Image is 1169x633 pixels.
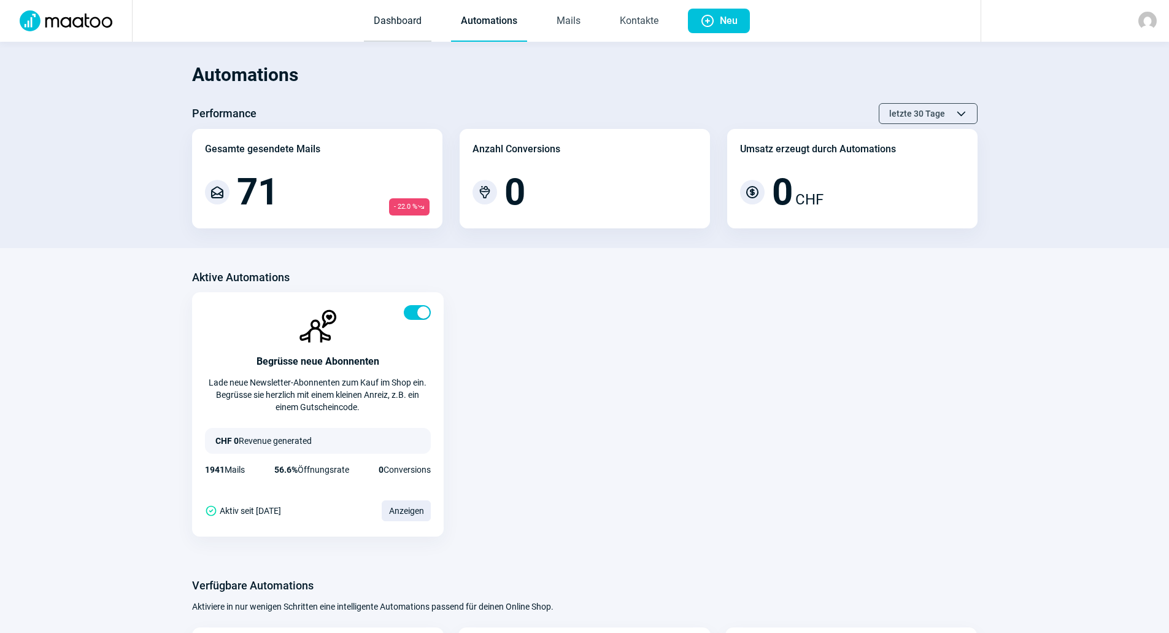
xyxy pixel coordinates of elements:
[215,436,239,446] span: CHF 0
[720,9,738,33] span: Neu
[473,142,560,157] div: Anzahl Conversions
[239,436,312,446] span: Revenue generated
[1138,12,1157,30] img: avatar
[192,576,314,596] h3: Verfügbare Automations
[274,464,349,476] div: Öffnungsrate
[772,174,793,211] span: 0
[192,600,978,613] div: Aktiviere in nur wenigen Schritten eine intelligente Automations passend für deinen Online Shop.
[205,354,431,369] div: Begrüsse neue Abonnenten
[389,198,430,216] span: - 22.0 %
[382,500,431,521] span: Anzeigen
[795,188,824,211] span: CHF
[504,174,525,211] span: 0
[451,1,527,42] a: Automations
[205,376,431,413] div: Lade neue Newsletter-Abonnenten zum Kauf im Shop ein. Begrüsse sie herzlich mit einem kleinen Anr...
[237,174,279,211] span: 71
[364,1,431,42] a: Dashboard
[205,142,320,157] div: Gesamte gesendete Mails
[192,54,978,96] h1: Automations
[379,465,384,475] span: 0
[688,9,750,33] button: Neu
[889,104,945,123] span: letzte 30 Tage
[205,464,245,476] div: Mails
[192,268,290,287] h3: Aktive Automations
[12,10,120,31] img: Logo
[220,505,281,517] span: Aktiv seit [DATE]
[740,142,896,157] div: Umsatz erzeugt durch Automations
[379,464,431,476] div: Conversions
[192,104,257,123] h3: Performance
[547,1,590,42] a: Mails
[205,465,225,475] span: 1941
[610,1,668,42] a: Kontakte
[274,465,298,475] span: 56.6%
